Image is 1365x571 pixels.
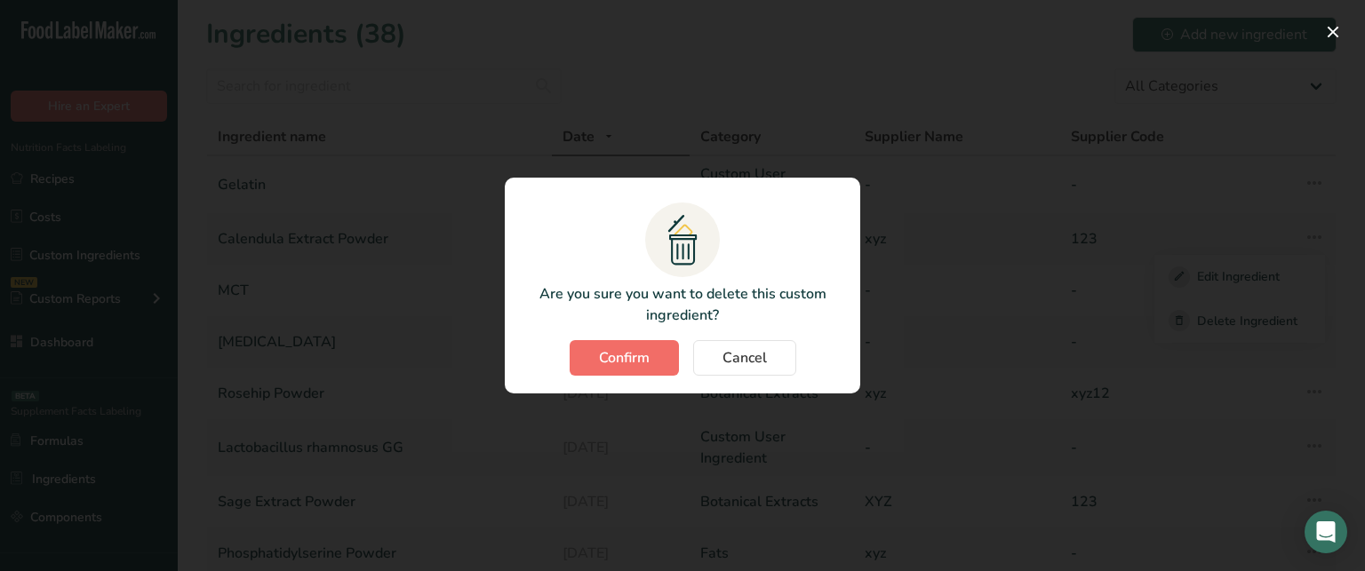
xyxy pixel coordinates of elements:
[523,283,842,326] p: Are you sure you want to delete this custom ingredient?
[570,340,679,376] button: Confirm
[693,340,796,376] button: Cancel
[599,347,650,369] span: Confirm
[1305,511,1347,553] div: Open Intercom Messenger
[722,347,767,369] span: Cancel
